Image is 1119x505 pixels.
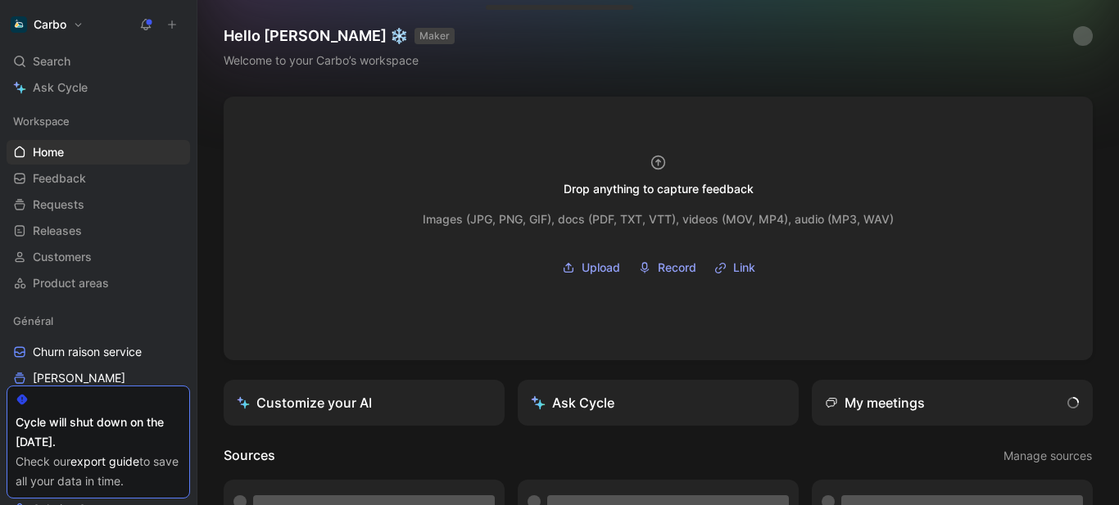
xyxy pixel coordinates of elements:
[1003,445,1093,467] button: Manage sources
[11,16,27,33] img: Carbo
[33,370,125,386] span: [PERSON_NAME]
[7,192,190,217] a: Requests
[224,445,275,467] h2: Sources
[7,271,190,295] a: Product areas
[33,170,86,187] span: Feedback
[224,26,455,46] h1: Hello [PERSON_NAME] ❄️
[7,75,190,100] a: Ask Cycle
[33,275,109,291] span: Product areas
[16,413,181,452] div: Cycle will shut down on the [DATE].
[423,210,894,229] div: Images (JPG, PNG, GIF), docs (PDF, TXT, VTT), videos (MOV, MP4), audio (MP3, WAV)
[33,344,142,360] span: Churn raison service
[33,52,70,71] span: Search
[7,366,190,390] a: [PERSON_NAME]
[33,223,82,239] span: Releases
[415,28,455,44] button: MAKER
[70,454,139,468] a: export guide
[34,17,66,32] h1: Carbo
[7,309,190,333] div: Général
[33,144,64,160] span: Home
[7,140,190,165] a: Home
[7,13,88,36] button: CarboCarbo
[13,113,70,129] span: Workspace
[237,393,372,413] div: Customize your AI
[518,380,799,426] button: Ask Cycle
[224,51,455,70] div: Welcome to your Carbo’s workspace
[13,313,53,329] span: Général
[33,78,88,97] span: Ask Cycle
[224,380,505,426] a: Customize your AI
[16,452,181,491] div: Check our to save all your data in time.
[7,49,190,74] div: Search
[7,245,190,269] a: Customers
[825,393,925,413] div: My meetings
[33,249,92,265] span: Customers
[632,255,702,280] button: Record
[733,258,755,277] span: Link
[658,258,696,277] span: Record
[1003,446,1092,466] span: Manage sources
[7,166,190,191] a: Feedback
[564,179,754,199] div: Drop anything to capture feedback
[33,196,84,213] span: Requests
[556,255,626,280] button: Upload
[7,219,190,243] a: Releases
[531,393,614,413] div: Ask Cycle
[7,340,190,364] a: Churn raison service
[582,258,620,277] span: Upload
[7,109,190,133] div: Workspace
[709,255,761,280] button: Link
